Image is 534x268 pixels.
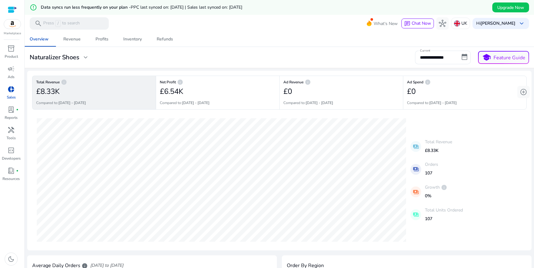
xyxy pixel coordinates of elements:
span: inventory_2 [7,45,15,52]
span: PPC last synced on: [DATE] | Sales last synced on: [DATE] [131,4,242,10]
p: Compared to: [36,100,86,106]
mat-icon: payments [410,209,421,220]
span: info [305,79,311,85]
span: school [482,53,491,62]
p: Total Revenue [425,139,452,145]
h6: Ad Revenue [283,82,399,83]
p: Reports [5,115,18,120]
span: Chat Now [412,20,431,26]
p: Compared to: [283,100,333,106]
p: UK [461,18,467,29]
p: Product [5,54,18,59]
p: Resources [2,176,20,182]
span: / [55,20,61,27]
p: Marketplace [4,31,21,36]
span: chat [404,21,410,27]
mat-icon: payments [410,141,421,152]
button: chatChat Now [401,19,434,28]
p: Hi [476,21,515,26]
span: dark_mode [7,255,15,263]
b: [DATE] - [DATE] [306,100,333,105]
img: uk.svg [454,20,460,27]
b: [DATE] - [DATE] [58,100,86,105]
span: fiber_manual_record [16,170,19,172]
span: search [35,20,42,27]
h2: £8.33K [36,87,60,96]
span: code_blocks [7,147,15,154]
h6: Net Profit [160,82,276,83]
div: Revenue [63,37,81,41]
p: Feature Guide [494,54,525,61]
span: info [441,184,447,191]
p: £8.33K [425,147,452,154]
mat-label: Current [420,48,430,53]
img: amazon.svg [4,19,21,29]
span: info [177,79,183,85]
span: book_4 [7,167,15,174]
h2: £0 [407,87,416,96]
span: What's New [374,18,398,29]
span: donut_small [7,86,15,93]
div: Inventory [123,37,142,41]
p: 107 [425,216,463,222]
mat-icon: error_outline [30,4,37,11]
h2: £0 [283,87,292,96]
span: lab_profile [7,106,15,113]
div: Profits [95,37,108,41]
p: Sales [7,94,16,100]
h2: £6.54K [160,87,183,96]
span: expand_more [82,54,89,61]
b: [DATE] - [DATE] [182,100,210,105]
p: Tools [6,135,16,141]
button: Upgrade Now [492,2,529,12]
span: handyman [7,126,15,134]
b: [PERSON_NAME] [481,20,515,26]
h6: Ad Spend [407,82,523,83]
p: Ads [8,74,15,80]
p: Press to search [43,20,80,27]
mat-icon: payments [410,164,421,175]
span: fiber_manual_record [16,108,19,111]
button: add_circle [517,86,530,98]
span: Upgrade Now [497,4,524,11]
span: keyboard_arrow_down [518,20,525,27]
h6: Total Revenue [36,82,152,83]
span: hub [439,20,446,27]
span: campaign [7,65,15,73]
p: 107 [425,170,438,176]
h5: Data syncs run less frequently on your plan - [41,5,242,10]
p: Total Units Ordered [425,207,463,213]
p: Compared to: [160,100,210,106]
span: info [425,79,431,85]
div: Refunds [157,37,173,41]
button: schoolFeature Guide [478,51,529,64]
span: info [61,79,67,85]
span: add_circle [520,88,527,96]
p: Compared to: [407,100,457,106]
button: hub [436,17,449,30]
p: Orders [425,161,438,168]
b: [DATE] - [DATE] [429,100,457,105]
p: Developers [2,156,21,161]
p: 0% [425,193,447,199]
h3: Naturalizer Shoes [30,54,79,61]
mat-icon: payments [410,186,421,197]
div: Overview [30,37,49,41]
p: Growth [425,184,447,191]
